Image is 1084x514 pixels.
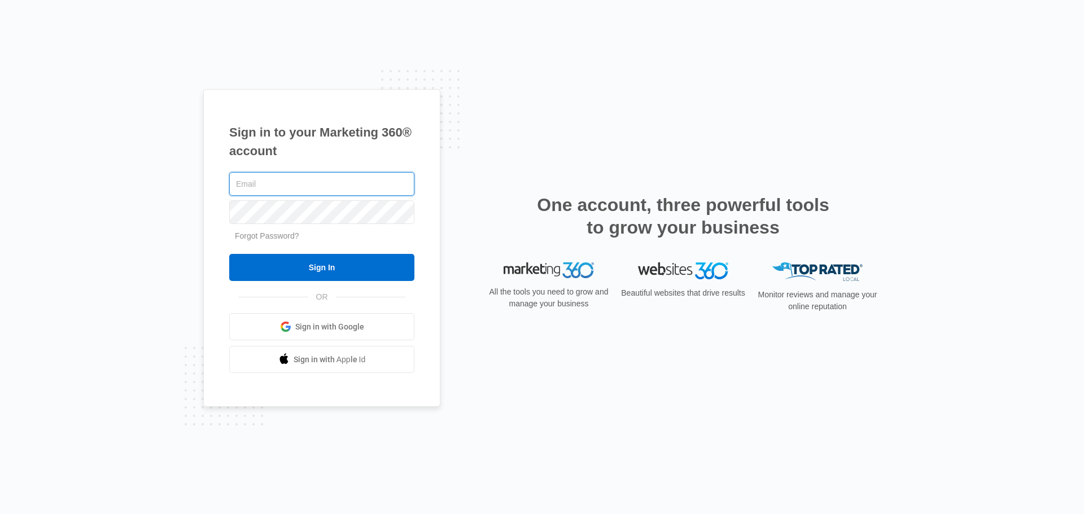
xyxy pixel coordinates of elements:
h2: One account, three powerful tools to grow your business [534,194,833,239]
input: Email [229,172,414,196]
span: OR [308,291,336,303]
h1: Sign in to your Marketing 360® account [229,123,414,160]
a: Forgot Password? [235,231,299,240]
span: Sign in with Apple Id [294,354,366,366]
p: All the tools you need to grow and manage your business [486,286,612,310]
a: Sign in with Apple Id [229,346,414,373]
span: Sign in with Google [295,321,364,333]
p: Beautiful websites that drive results [620,287,746,299]
input: Sign In [229,254,414,281]
img: Websites 360 [638,262,728,279]
p: Monitor reviews and manage your online reputation [754,289,881,313]
img: Marketing 360 [504,262,594,278]
a: Sign in with Google [229,313,414,340]
img: Top Rated Local [772,262,863,281]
